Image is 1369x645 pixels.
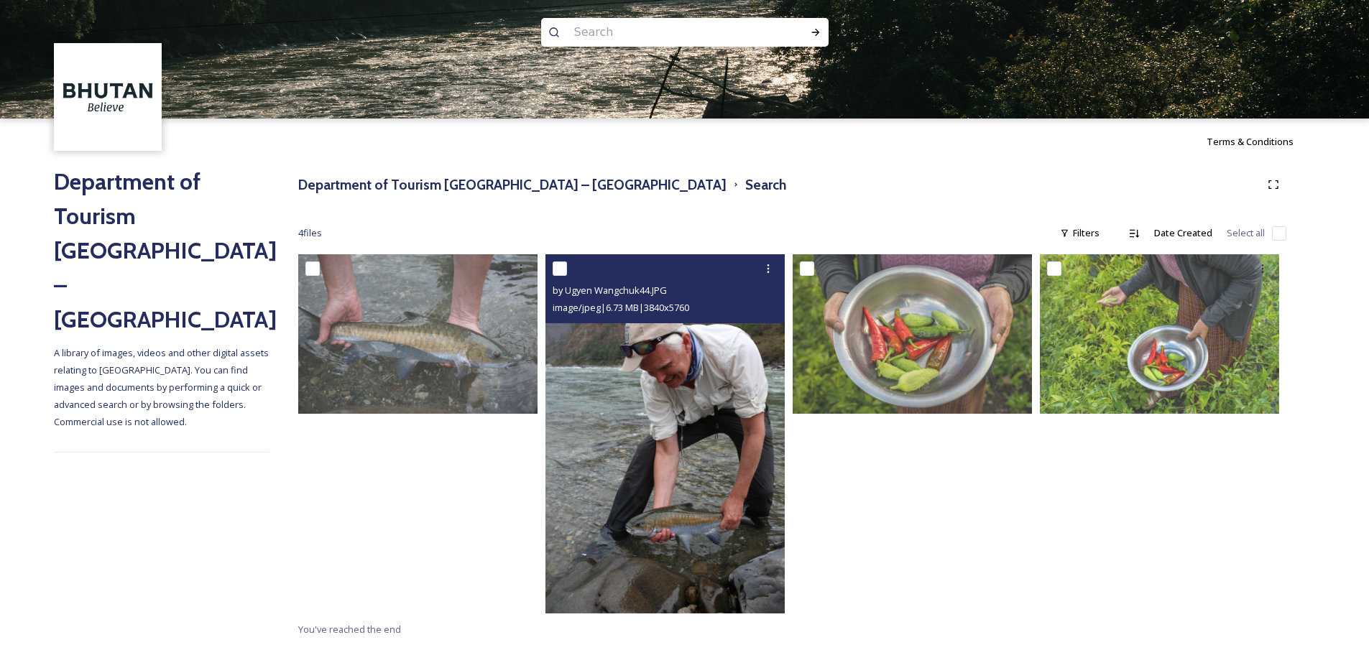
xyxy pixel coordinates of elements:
[1147,219,1220,247] div: Date Created
[1227,226,1265,240] span: Select all
[567,17,764,48] input: Search
[553,284,667,297] span: by Ugyen Wangchuk44.JPG
[1040,254,1279,414] img: Haa by Marcus Westberg4.jpg
[553,301,689,314] span: image/jpeg | 6.73 MB | 3840 x 5760
[793,254,1032,414] img: Haa by Marcus Westberg5.jpg
[298,175,727,195] h3: Department of Tourism [GEOGRAPHIC_DATA] – [GEOGRAPHIC_DATA]
[1053,219,1107,247] div: Filters
[298,623,401,636] span: You've reached the end
[56,45,160,149] img: BT_Logo_BB_Lockup_CMYK_High%2520Res.jpg
[545,254,785,613] img: by Ugyen Wangchuk44.JPG
[54,164,269,337] h2: Department of Tourism [GEOGRAPHIC_DATA] – [GEOGRAPHIC_DATA]
[298,226,322,240] span: 4 file s
[745,175,786,195] h3: Search
[298,254,538,414] img: by Ugyen Wangchuk45.JPG
[1207,133,1315,150] a: Terms & Conditions
[1207,135,1294,148] span: Terms & Conditions
[54,346,271,428] span: A library of images, videos and other digital assets relating to [GEOGRAPHIC_DATA]. You can find ...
